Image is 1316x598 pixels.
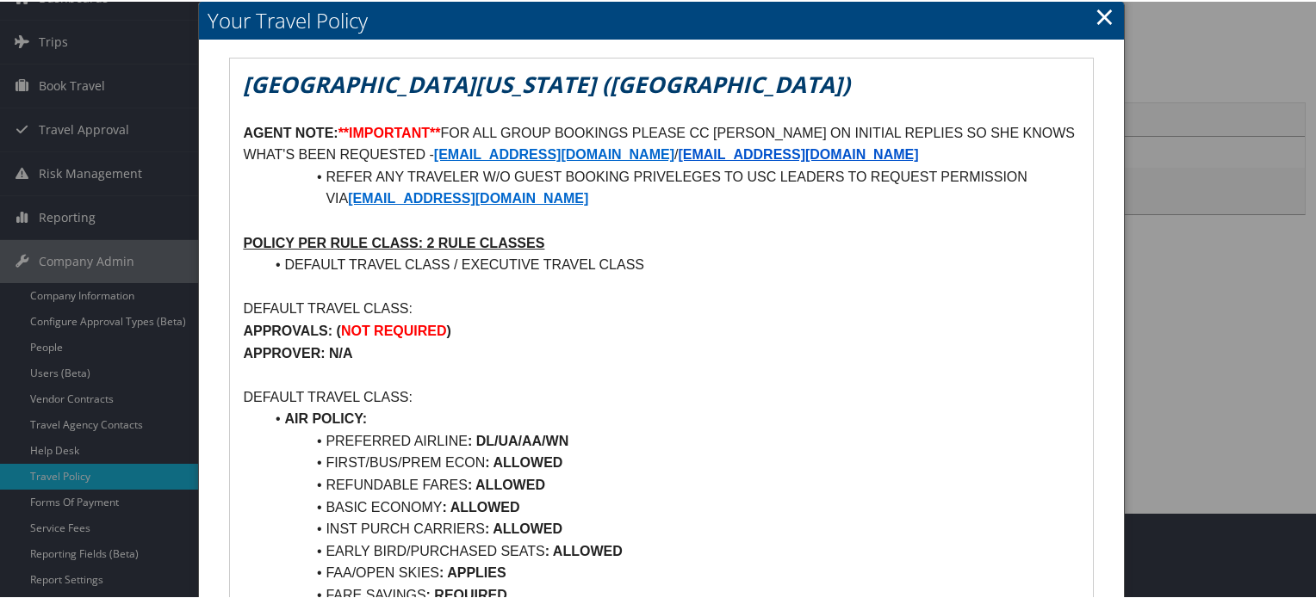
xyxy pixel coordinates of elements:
[264,252,1079,274] li: DEFAULT TRAVEL CLASS / EXECUTIVE TRAVEL CLASS
[264,560,1079,583] li: FAA/OPEN SKIES
[264,472,1079,495] li: REFUNDABLE FARES
[264,495,1079,517] li: BASIC ECONOMY
[545,542,623,557] strong: : ALLOWED
[468,476,545,490] strong: : ALLOWED
[243,296,1079,318] p: DEFAULT TRAVEL CLASS:
[348,189,588,204] a: [EMAIL_ADDRESS][DOMAIN_NAME]
[341,322,447,336] strong: NOT REQUIRED
[243,344,352,359] strong: APPROVER: N/A
[243,322,340,336] strong: APPROVALS: (
[485,520,562,534] strong: : ALLOWED
[264,516,1079,539] li: INST PURCH CARRIERS
[447,322,451,336] strong: )
[264,539,1079,561] li: EARLY BIRD/PURCHASED SEATS
[243,385,1079,407] p: DEFAULT TRAVEL CLASS:
[243,124,338,139] strong: AGENT NOTE:
[243,120,1079,164] p: FOR ALL GROUP BOOKINGS PLEASE CC [PERSON_NAME] ON INITIAL REPLIES SO SHE KNOWS WHAT'S BEEN REQUES...
[264,164,1079,208] li: REFER ANY TRAVELER W/O GUEST BOOKING PRIVELEGES TO USC LEADERS TO REQUEST PERMISSION VIA
[468,432,568,447] strong: : DL/UA/AA/WN
[485,453,562,468] strong: : ALLOWED
[434,145,674,160] a: [EMAIL_ADDRESS][DOMAIN_NAME]
[243,234,544,249] u: POLICY PER RULE CLASS: 2 RULE CLASSES
[264,450,1079,472] li: FIRST/BUS/PREM ECON
[284,410,367,424] strong: AIR POLICY:
[443,498,520,513] strong: : ALLOWED
[264,428,1079,451] li: PREFERRED AIRLINE
[678,145,918,160] a: [EMAIL_ADDRESS][DOMAIN_NAME]
[439,564,506,578] strong: : APPLIES
[243,67,850,98] em: [GEOGRAPHIC_DATA][US_STATE] ([GEOGRAPHIC_DATA])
